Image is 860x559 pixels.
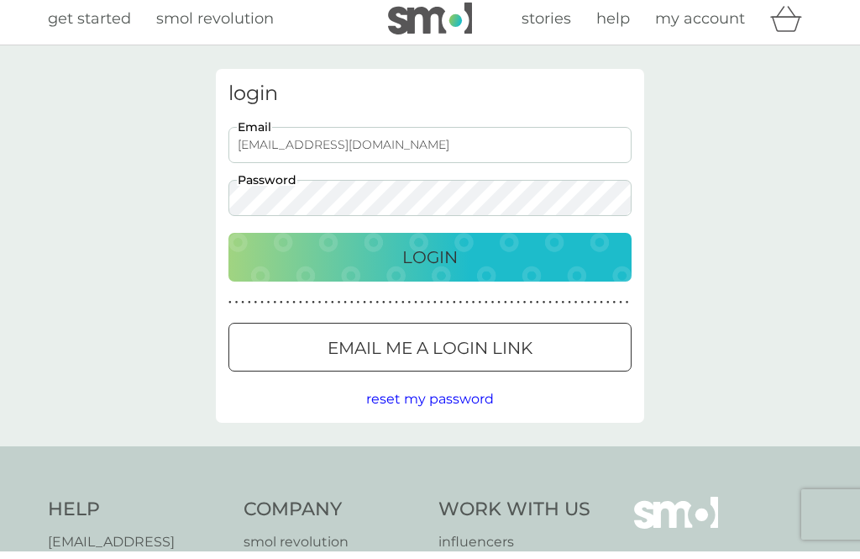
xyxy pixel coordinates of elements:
[402,251,458,278] p: Login
[244,504,422,530] h4: Company
[388,10,472,42] img: smol
[433,306,437,314] p: ●
[350,306,354,314] p: ●
[619,306,622,314] p: ●
[414,306,417,314] p: ●
[421,306,424,314] p: ●
[306,306,309,314] p: ●
[389,306,392,314] p: ●
[548,306,552,314] p: ●
[324,306,328,314] p: ●
[366,398,494,414] span: reset my password
[504,306,507,314] p: ●
[241,306,244,314] p: ●
[472,306,475,314] p: ●
[478,306,481,314] p: ●
[465,306,469,314] p: ●
[491,306,495,314] p: ●
[523,306,527,314] p: ●
[273,306,276,314] p: ●
[338,306,341,314] p: ●
[292,306,296,314] p: ●
[606,306,610,314] p: ●
[357,306,360,314] p: ●
[286,306,290,314] p: ●
[408,306,412,314] p: ●
[613,306,616,314] p: ●
[543,306,546,314] p: ●
[370,306,373,314] p: ●
[655,14,745,39] a: my account
[280,306,283,314] p: ●
[459,306,463,314] p: ●
[580,306,584,314] p: ●
[156,17,274,35] span: smol revolution
[587,306,590,314] p: ●
[574,306,578,314] p: ●
[267,306,270,314] p: ●
[522,14,571,39] a: stories
[331,306,334,314] p: ●
[328,342,532,369] p: Email me a login link
[770,9,812,43] div: basket
[248,306,251,314] p: ●
[48,14,131,39] a: get started
[446,306,449,314] p: ●
[594,306,597,314] p: ●
[600,306,603,314] p: ●
[48,504,227,530] h4: Help
[318,306,322,314] p: ●
[438,504,590,530] h4: Work With Us
[562,306,565,314] p: ●
[440,306,443,314] p: ●
[228,306,232,314] p: ●
[375,306,379,314] p: ●
[596,17,630,35] span: help
[48,17,131,35] span: get started
[299,306,302,314] p: ●
[655,17,745,35] span: my account
[363,306,366,314] p: ●
[497,306,501,314] p: ●
[427,306,430,314] p: ●
[596,14,630,39] a: help
[156,14,274,39] a: smol revolution
[529,306,532,314] p: ●
[626,306,629,314] p: ●
[517,306,520,314] p: ●
[228,89,632,113] h3: login
[235,306,239,314] p: ●
[260,306,264,314] p: ●
[382,306,385,314] p: ●
[485,306,488,314] p: ●
[522,17,571,35] span: stories
[395,306,398,314] p: ●
[228,330,632,379] button: Email me a login link
[312,306,315,314] p: ●
[453,306,456,314] p: ●
[343,306,347,314] p: ●
[366,396,494,418] button: reset my password
[254,306,258,314] p: ●
[401,306,405,314] p: ●
[555,306,558,314] p: ●
[568,306,571,314] p: ●
[511,306,514,314] p: ●
[228,240,632,289] button: Login
[536,306,539,314] p: ●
